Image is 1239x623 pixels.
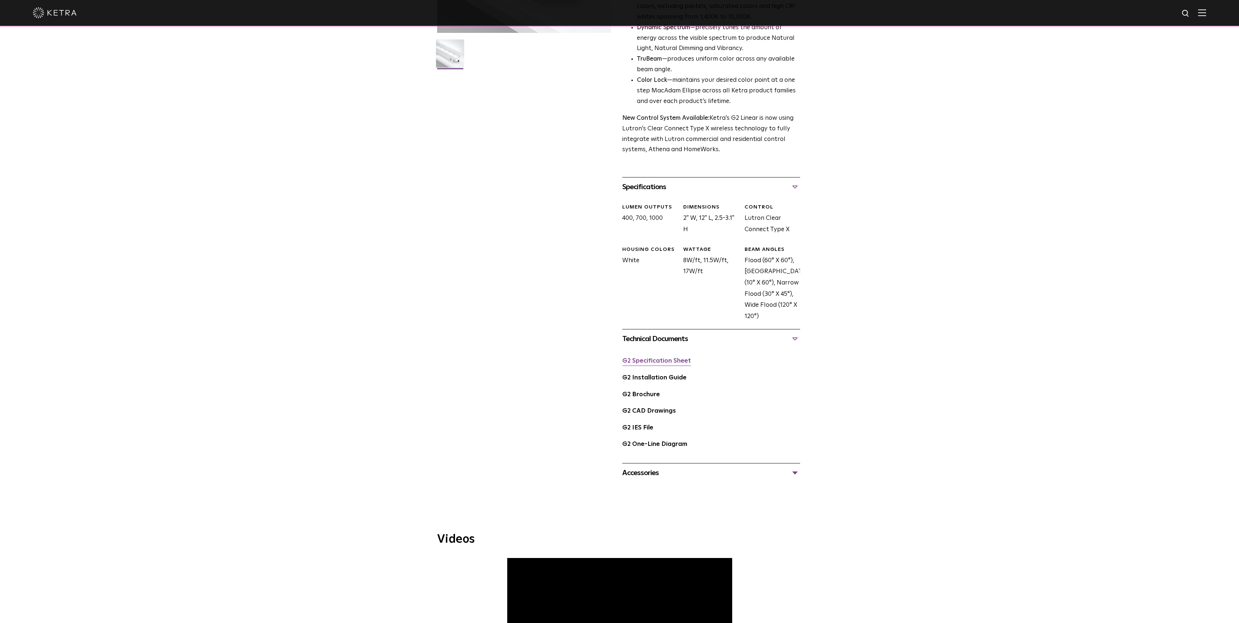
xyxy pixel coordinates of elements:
img: Hamburger%20Nav.svg [1198,9,1206,16]
img: G2-Linear-2021-Web-Square [436,39,464,73]
a: G2 CAD Drawings [622,408,676,414]
div: Flood (60° X 60°), [GEOGRAPHIC_DATA] (10° X 60°), Narrow Flood (30° X 45°), Wide Flood (120° X 120°) [739,246,800,322]
div: 400, 700, 1000 [617,204,678,235]
a: G2 Installation Guide [622,375,687,381]
div: DIMENSIONS [683,204,739,211]
div: White [617,246,678,322]
a: G2 Specification Sheet [622,358,691,364]
img: ketra-logo-2019-white [33,7,77,18]
li: —maintains your desired color point at a one step MacAdam Ellipse across all Ketra product famili... [637,75,800,107]
li: —precisely tunes the amount of energy across the visible spectrum to produce Natural Light, Natur... [637,23,800,54]
div: HOUSING COLORS [622,246,678,253]
div: CONTROL [744,204,800,211]
p: Ketra’s G2 Linear is now using Lutron’s Clear Connect Type X wireless technology to fully integra... [622,113,800,156]
li: —produces uniform color across any available beam angle. [637,54,800,75]
strong: TruBeam [637,56,662,62]
a: G2 IES File [622,425,653,431]
div: LUMEN OUTPUTS [622,204,678,211]
strong: Dynamic Spectrum [637,24,690,31]
div: 2" W, 12" L, 2.5-3.1" H [678,204,739,235]
a: G2 Brochure [622,391,660,398]
div: Technical Documents [622,333,800,345]
img: search icon [1181,9,1190,18]
h3: Videos [437,534,802,545]
div: Accessories [622,467,800,479]
strong: New Control System Available: [622,115,710,121]
div: WATTAGE [683,246,739,253]
strong: Color Lock [637,77,667,83]
div: BEAM ANGLES [744,246,800,253]
a: G2 One-Line Diagram [622,441,687,447]
div: Specifications [622,181,800,193]
div: Lutron Clear Connect Type X [739,204,800,235]
div: 8W/ft, 11.5W/ft, 17W/ft [678,246,739,322]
